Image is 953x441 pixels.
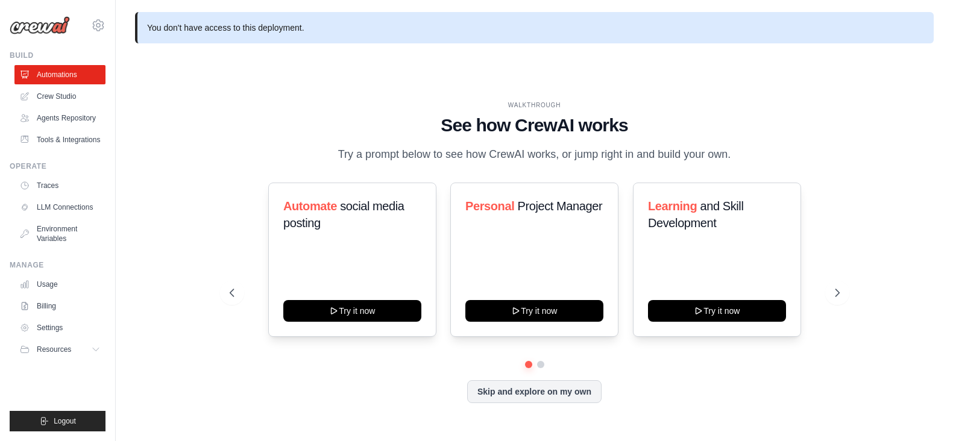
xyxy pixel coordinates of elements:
[10,260,105,270] div: Manage
[10,161,105,171] div: Operate
[283,199,404,230] span: social media posting
[37,345,71,354] span: Resources
[648,300,786,322] button: Try it now
[465,199,514,213] span: Personal
[518,199,603,213] span: Project Manager
[54,416,76,426] span: Logout
[467,380,602,403] button: Skip and explore on my own
[10,411,105,431] button: Logout
[14,318,105,337] a: Settings
[14,108,105,128] a: Agents Repository
[14,340,105,359] button: Resources
[230,101,840,110] div: WALKTHROUGH
[10,16,70,34] img: Logo
[283,300,421,322] button: Try it now
[648,199,697,213] span: Learning
[14,87,105,106] a: Crew Studio
[135,12,934,43] p: You don't have access to this deployment.
[14,219,105,248] a: Environment Variables
[648,199,743,230] span: and Skill Development
[14,198,105,217] a: LLM Connections
[332,146,737,163] p: Try a prompt below to see how CrewAI works, or jump right in and build your own.
[283,199,337,213] span: Automate
[230,114,840,136] h1: See how CrewAI works
[465,300,603,322] button: Try it now
[10,51,105,60] div: Build
[14,130,105,149] a: Tools & Integrations
[14,176,105,195] a: Traces
[14,275,105,294] a: Usage
[14,65,105,84] a: Automations
[14,296,105,316] a: Billing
